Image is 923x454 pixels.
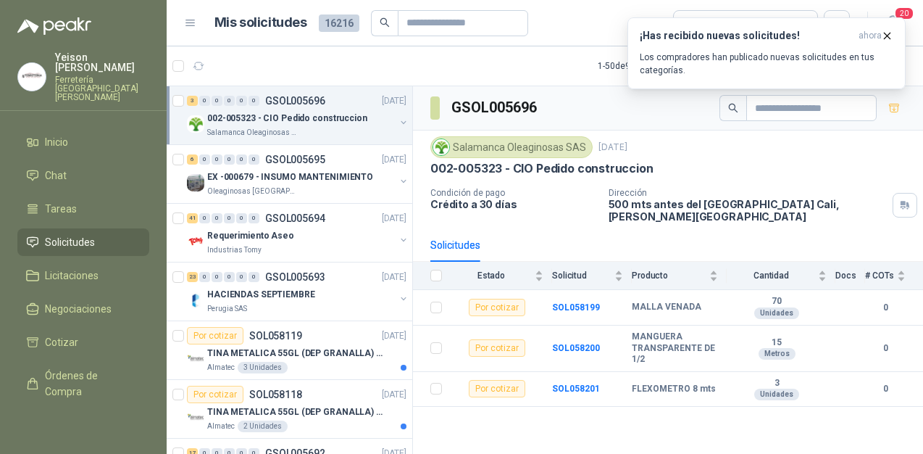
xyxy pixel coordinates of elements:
div: 0 [248,154,259,165]
div: Unidades [754,389,799,400]
div: 0 [199,272,210,282]
p: TINA METALICA 55GL (DEP GRANALLA) CON TAPA [207,405,388,419]
img: Company Logo [187,350,204,368]
div: 23 [187,272,198,282]
th: Cantidad [727,262,835,290]
p: [DATE] [382,329,406,343]
th: Estado [451,262,552,290]
p: Oleaginosas [GEOGRAPHIC_DATA][PERSON_NAME] [207,186,298,197]
img: Company Logo [187,233,204,250]
a: 41 0 0 0 0 0 GSOL005694[DATE] Company LogoRequerimiento AseoIndustrias Tomy [187,210,409,256]
th: Docs [835,262,865,290]
span: Cotizar [45,334,78,350]
p: [DATE] [382,388,406,402]
a: 6 0 0 0 0 0 GSOL005695[DATE] Company LogoEX -000679 - INSUMO MANTENIMIENTOOleaginosas [GEOGRAPHIC... [187,151,409,197]
p: 002-005323 - CIO Pedido construccion [430,161,653,176]
p: Yeison [PERSON_NAME] [55,52,149,73]
p: [DATE] [598,141,627,154]
div: 0 [248,213,259,223]
a: Por cotizarSOL058118[DATE] Company LogoTINA METALICA 55GL (DEP GRANALLA) CON TAPAAlmatec2 Unidades [167,380,412,439]
div: Por cotizar [187,327,243,344]
div: 41 [187,213,198,223]
div: 0 [224,272,235,282]
span: 16216 [319,15,359,32]
span: Cantidad [727,271,815,281]
p: GSOL005694 [265,213,325,223]
div: Por cotizar [187,386,243,403]
div: Por cotizar [469,299,525,316]
div: 3 Unidades [238,362,288,373]
span: Estado [451,271,532,281]
img: Company Logo [18,63,46,91]
a: Chat [17,162,149,189]
img: Company Logo [187,292,204,309]
a: 3 0 0 0 0 0 GSOL005696[DATE] Company Logo002-005323 - CIO Pedido construccionSalamanca Oleaginosa... [187,92,409,139]
b: 3 [727,378,827,389]
b: 0 [865,382,906,396]
p: Requerimiento Aseo [207,229,294,243]
span: ahora [859,30,882,42]
a: Solicitudes [17,228,149,256]
div: 0 [212,154,222,165]
div: 1 - 50 de 9203 [598,54,692,78]
p: Crédito a 30 días [430,198,597,210]
div: Por cotizar [469,339,525,357]
div: 0 [212,272,222,282]
p: SOL058118 [249,389,302,400]
span: Órdenes de Compra [45,368,135,400]
div: Por cotizar [469,380,525,397]
p: Perugia SAS [207,303,247,315]
div: 0 [199,154,210,165]
a: Cotizar [17,329,149,356]
th: Solicitud [552,262,632,290]
p: Ferretería [GEOGRAPHIC_DATA][PERSON_NAME] [55,75,149,102]
span: Negociaciones [45,301,112,317]
span: Licitaciones [45,268,99,284]
div: 0 [199,96,210,106]
span: search [380,17,390,28]
div: 0 [236,154,247,165]
a: Por cotizarSOL058119[DATE] Company LogoTINA METALICA 55GL (DEP GRANALLA) CON TAPAAlmatec3 Unidades [167,321,412,380]
img: Company Logo [433,139,449,155]
div: 0 [236,213,247,223]
div: 0 [224,154,235,165]
p: Industrias Tomy [207,244,262,256]
h1: Mis solicitudes [214,12,307,33]
div: 0 [199,213,210,223]
b: MALLA VENADA [632,302,701,313]
p: GSOL005693 [265,272,325,282]
a: Inicio [17,128,149,156]
div: 3 [187,96,198,106]
p: TINA METALICA 55GL (DEP GRANALLA) CON TAPA [207,347,388,360]
button: 20 [880,10,906,36]
span: Chat [45,168,67,183]
div: 6 [187,154,198,165]
p: Salamanca Oleaginosas SAS [207,127,298,139]
a: SOL058201 [552,384,600,394]
p: GSOL005696 [265,96,325,106]
img: Logo peakr [17,17,91,35]
p: Los compradores han publicado nuevas solicitudes en tus categorías. [640,51,893,77]
span: Remisiones [45,417,99,433]
a: SOL058200 [552,343,600,353]
div: 0 [212,96,222,106]
p: GSOL005695 [265,154,325,165]
a: Licitaciones [17,262,149,289]
b: 0 [865,342,906,355]
span: # COTs [865,271,894,281]
span: Inicio [45,134,68,150]
b: 15 [727,337,827,349]
button: ¡Has recibido nuevas solicitudes!ahora Los compradores han publicado nuevas solicitudes en tus ca... [627,17,906,89]
span: Solicitudes [45,234,95,250]
div: 0 [236,272,247,282]
div: Solicitudes [430,237,480,253]
a: Órdenes de Compra [17,362,149,405]
h3: GSOL005696 [451,96,539,119]
a: 23 0 0 0 0 0 GSOL005693[DATE] Company LogoHACIENDAS SEPTIEMBREPerugia SAS [187,268,409,315]
b: MANGUERA TRANSPARENTE DE 1/2 [632,331,718,366]
a: SOL058199 [552,302,600,313]
div: 0 [224,213,235,223]
b: FLEXOMETRO 8 mts [632,384,716,395]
